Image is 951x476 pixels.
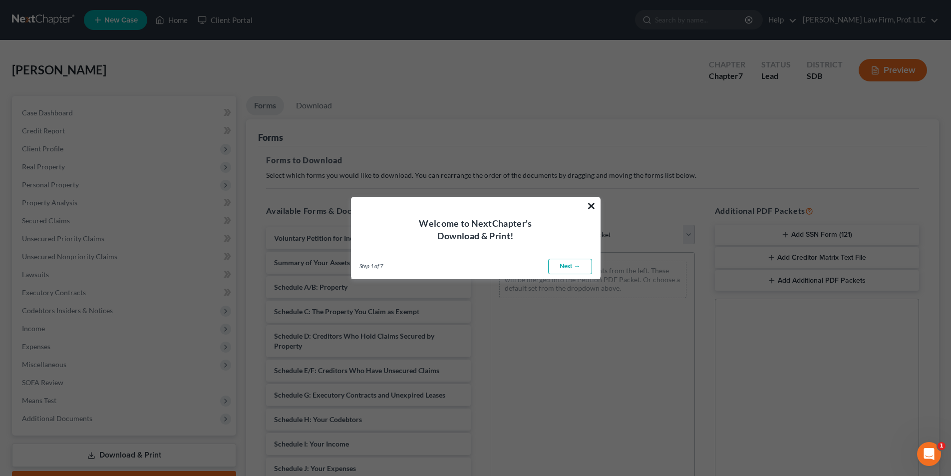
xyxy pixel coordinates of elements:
[938,442,946,450] span: 1
[548,259,592,275] a: Next →
[359,262,383,270] span: Step 1 of 7
[587,198,596,214] button: ×
[363,217,588,242] h4: Welcome to NextChapter's Download & Print!
[917,442,941,466] iframe: Intercom live chat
